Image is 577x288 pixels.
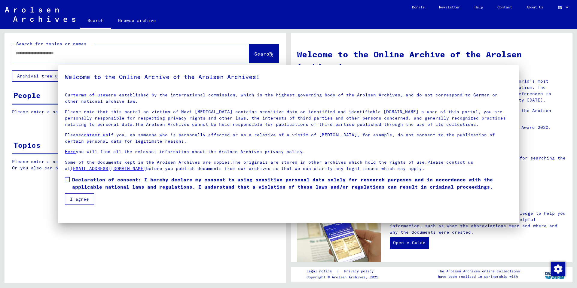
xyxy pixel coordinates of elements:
[551,262,565,276] div: Change consent
[65,193,94,205] button: I agree
[65,109,512,128] p: Please note that this portal on victims of Nazi [MEDICAL_DATA] contains sensitive data on identif...
[70,166,146,171] a: [EMAIL_ADDRESS][DOMAIN_NAME]
[551,262,565,276] img: Change consent
[65,159,512,172] p: Some of the documents kept in the Arolsen Archives are copies.The originals are stored in other a...
[65,72,512,82] h5: Welcome to the Online Archive of the Arolsen Archives!
[72,176,512,190] span: Declaration of consent: I hereby declare my consent to using sensitive personal data solely for r...
[81,132,108,138] a: contact us
[65,92,512,105] p: Our were established by the international commission, which is the highest governing body of the ...
[65,149,76,154] a: Here
[65,149,512,155] p: you will find all the relevant information about the Arolsen Archives privacy policy.
[73,92,105,98] a: terms of use
[65,132,512,144] p: Please if you, as someone who is personally affected or as a relative of a victim of [MEDICAL_DAT...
